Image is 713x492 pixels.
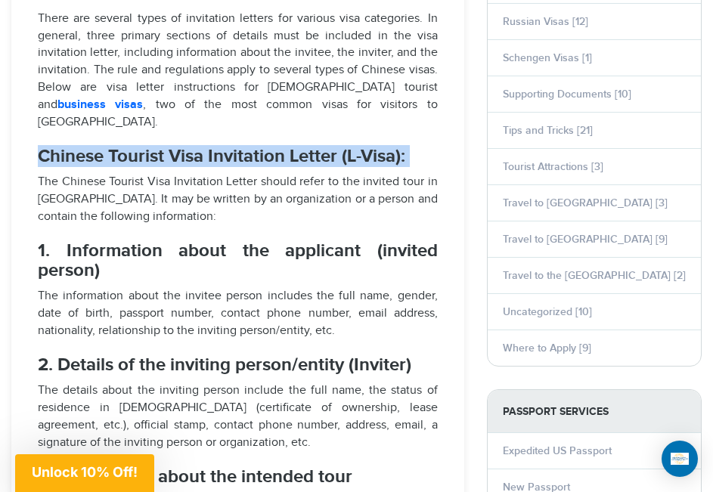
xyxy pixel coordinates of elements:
[32,464,138,480] span: Unlock 10% Off!
[38,354,411,376] strong: 2. Details of the inviting person/entity (Inviter)
[38,466,352,487] strong: 3. Information about the intended tour
[38,382,438,451] p: The details about the inviting person include the full name, the status of residence in [DEMOGRAP...
[38,174,438,226] p: The Chinese Tourist Visa Invitation Letter should refer to the invited tour in [GEOGRAPHIC_DATA]....
[488,390,701,433] strong: PASSPORT SERVICES
[503,233,668,246] a: Travel to [GEOGRAPHIC_DATA] [9]
[503,269,686,282] a: Travel to the [GEOGRAPHIC_DATA] [2]
[57,97,143,112] a: business visas
[38,145,405,167] strong: Chinese Tourist Visa Invitation Letter (L-Visa):
[503,342,591,354] a: Where to Apply [9]
[503,88,631,101] a: Supporting Documents [10]
[503,124,593,137] a: Tips and Tricks [21]
[662,441,698,477] div: Open Intercom Messenger
[503,196,668,209] a: Travel to [GEOGRAPHIC_DATA] [3]
[503,51,592,64] a: Schengen Visas [1]
[15,454,154,492] div: Unlock 10% Off!
[38,288,438,340] p: The information about the invitee person includes the full name, gender, date of birth, passport ...
[503,444,612,457] a: Expedited US Passport
[38,11,438,132] p: There are several types of invitation letters for various visa categories. In general, three prim...
[503,305,592,318] a: Uncategorized [10]
[503,15,588,28] a: Russian Visas [12]
[38,240,438,281] strong: 1. Information about the applicant (invited person)
[503,160,603,173] a: Tourist Attractions [3]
